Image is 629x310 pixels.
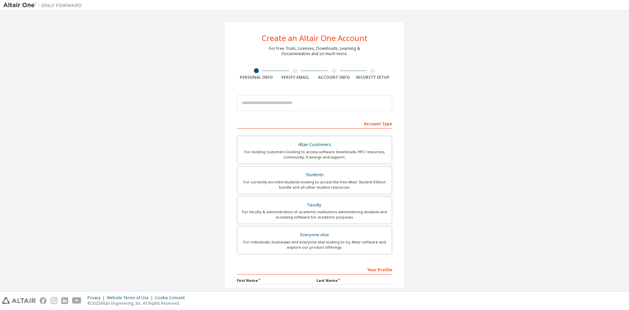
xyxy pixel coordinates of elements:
[61,297,68,304] img: linkedin.svg
[237,75,276,80] div: Personal Info
[241,200,388,210] div: Faculty
[241,179,388,190] div: For currently enrolled students looking to access the free Altair Student Edition bundle and all ...
[50,297,57,304] img: instagram.svg
[353,75,392,80] div: Security Setup
[40,297,47,304] img: facebook.svg
[269,46,360,56] div: For Free Trials, Licenses, Downloads, Learning & Documentation and so much more.
[87,295,107,300] div: Privacy
[241,239,388,250] div: For individuals, businesses and everyone else looking to try Altair software and explore our prod...
[72,297,82,304] img: youtube.svg
[241,230,388,239] div: Everyone else
[241,140,388,149] div: Altair Customers
[237,264,392,275] div: Your Profile
[241,209,388,220] div: For faculty & administrators of academic institutions administering students and accessing softwa...
[276,75,315,80] div: Verify Email
[262,34,368,42] div: Create an Altair One Account
[107,295,155,300] div: Website Terms of Use
[241,149,388,160] div: For existing customers looking to access software downloads, HPC resources, community, trainings ...
[3,2,85,9] img: Altair One
[314,75,353,80] div: Account Info
[241,170,388,179] div: Students
[237,118,392,129] div: Account Type
[87,300,189,306] p: © 2025 Altair Engineering, Inc. All Rights Reserved.
[316,278,392,283] label: Last Name
[155,295,189,300] div: Cookie Consent
[2,297,36,304] img: altair_logo.svg
[237,278,313,283] label: First Name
